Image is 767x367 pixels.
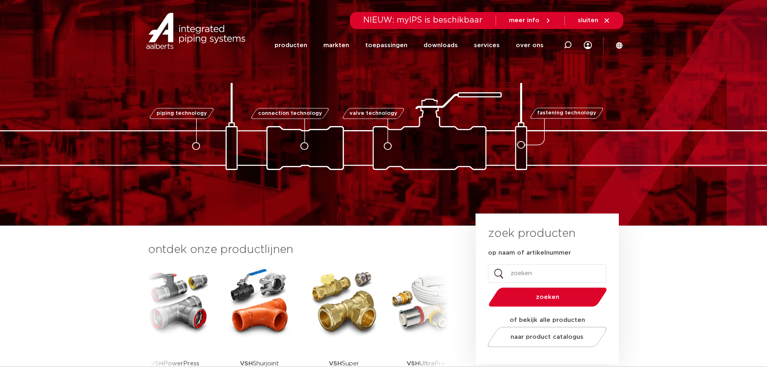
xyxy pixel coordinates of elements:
[258,111,322,116] span: connection technology
[407,361,420,367] strong: VSH
[488,249,571,257] label: op naam of artikelnummer
[485,327,609,347] a: naar product catalogus
[157,111,207,116] span: piping technology
[329,361,342,367] strong: VSH
[578,17,610,24] a: sluiten
[148,242,449,258] h3: ontdek onze productlijnen
[151,361,163,367] strong: VSH
[537,111,596,116] span: fastening technology
[488,264,606,283] input: zoeken
[424,30,458,61] a: downloads
[510,317,585,323] strong: of bekijk alle producten
[474,30,500,61] a: services
[349,111,397,116] span: valve technology
[509,17,540,23] span: meer info
[275,30,307,61] a: producten
[323,30,349,61] a: markten
[516,30,544,61] a: over ons
[488,226,575,242] h3: zoek producten
[509,17,552,24] a: meer info
[511,334,583,340] span: naar product catalogus
[578,17,598,23] span: sluiten
[365,30,407,61] a: toepassingen
[363,16,483,24] span: NIEUW: myIPS is beschikbaar
[275,30,544,61] nav: Menu
[485,287,610,307] button: zoeken
[240,361,253,367] strong: VSH
[509,294,586,300] span: zoeken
